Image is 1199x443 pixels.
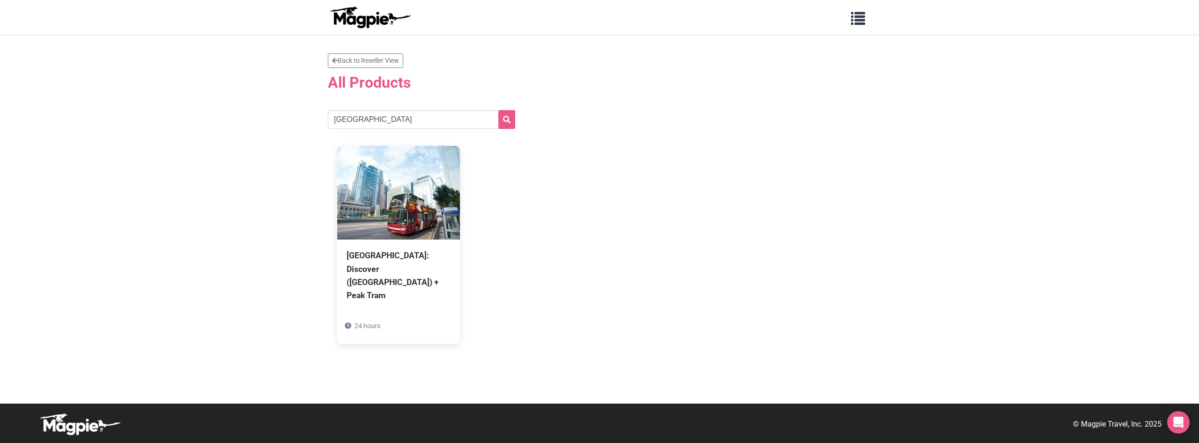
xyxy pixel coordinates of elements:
[328,53,403,68] a: Back to Reseller View
[1167,411,1190,434] div: Open Intercom Messenger
[328,6,412,29] img: logo-ab69f6fb50320c5b225c76a69d11143b.png
[37,413,122,435] img: logo-white-d94fa1abed81b67a048b3d0f0ab5b955.png
[337,146,460,240] img: Hong Kong: Discover (Hong Kong Island) + Peak Tram
[355,322,380,330] span: 24 hours
[1073,418,1162,430] p: © Magpie Travel, Inc. 2025
[337,146,460,344] a: [GEOGRAPHIC_DATA]: Discover ([GEOGRAPHIC_DATA]) + Peak Tram 24 hours
[328,74,871,91] h2: All Products
[347,249,451,302] div: [GEOGRAPHIC_DATA]: Discover ([GEOGRAPHIC_DATA]) + Peak Tram
[328,110,515,129] input: Search products...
